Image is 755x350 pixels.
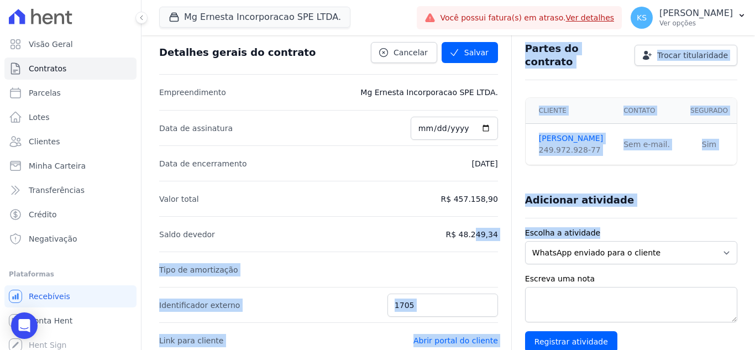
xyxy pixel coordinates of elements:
span: Crédito [29,209,57,220]
h3: Partes do contrato [525,42,626,69]
a: Parcelas [4,82,137,104]
span: Trocar titularidade [657,50,728,61]
a: Abrir portal do cliente [413,336,498,345]
div: 249.972.928-77 [539,144,610,156]
p: Tipo de amortização [159,263,238,276]
a: Visão Geral [4,33,137,55]
span: KS [637,14,647,22]
span: Negativação [29,233,77,244]
h3: Adicionar atividade [525,194,634,207]
p: [PERSON_NAME] [659,8,733,19]
span: Contratos [29,63,66,74]
button: Mg Ernesta Incorporacao SPE LTDA. [159,7,350,28]
a: Crédito [4,203,137,226]
div: Open Intercom Messenger [11,312,38,339]
td: Sem e-mail. [617,124,681,165]
a: Conta Hent [4,310,137,332]
a: Ver detalhes [566,13,615,22]
a: Lotes [4,106,137,128]
th: Segurado [681,98,737,124]
span: Lotes [29,112,50,123]
a: Contratos [4,58,137,80]
a: Cancelar [371,42,437,63]
a: Minha Carteira [4,155,137,177]
p: Valor total [159,192,199,206]
p: R$ 457.158,90 [441,192,498,206]
a: Negativação [4,228,137,250]
a: Trocar titularidade [635,45,737,66]
span: Transferências [29,185,85,196]
td: Sim [681,124,737,165]
label: Escolha a atividade [525,227,737,239]
span: Conta Hent [29,315,72,326]
a: [PERSON_NAME] [539,133,610,144]
p: [DATE] [471,157,497,170]
a: Transferências [4,179,137,201]
p: Data de assinatura [159,122,233,135]
p: Saldo devedor [159,228,215,241]
p: Mg Ernesta Incorporacao SPE LTDA. [360,86,498,99]
a: Clientes [4,130,137,153]
p: Link para cliente [159,334,223,347]
label: Escreva uma nota [525,273,737,285]
p: Ver opções [659,19,733,28]
span: Parcelas [29,87,61,98]
span: Visão Geral [29,39,73,50]
h3: Detalhes gerais do contrato [159,46,316,59]
span: Clientes [29,136,60,147]
th: Cliente [526,98,617,124]
p: R$ 48.249,34 [446,228,498,241]
div: Plataformas [9,268,132,281]
span: Minha Carteira [29,160,86,171]
p: Identificador externo [159,299,240,312]
button: Salvar [442,42,498,63]
span: Você possui fatura(s) em atraso. [440,12,614,24]
span: Recebíveis [29,291,70,302]
button: KS [PERSON_NAME] Ver opções [622,2,755,33]
p: Empreendimento [159,86,226,99]
a: Recebíveis [4,285,137,307]
p: Data de encerramento [159,157,247,170]
span: Cancelar [394,47,428,58]
th: Contato [617,98,681,124]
